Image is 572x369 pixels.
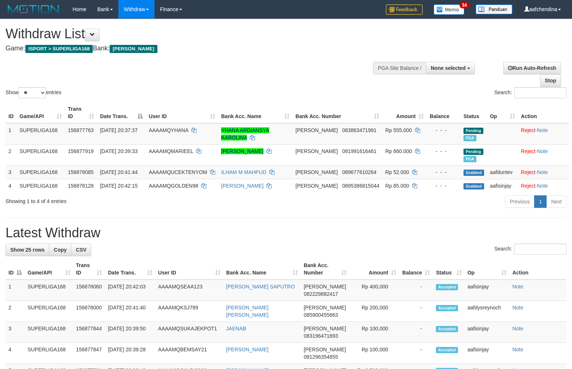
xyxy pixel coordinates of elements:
[521,169,536,175] a: Reject
[304,312,338,318] span: Copy 085900455663 to clipboard
[226,347,269,352] a: [PERSON_NAME]
[295,169,338,175] span: [PERSON_NAME]
[6,26,374,41] h1: Withdraw List
[6,343,25,364] td: 4
[76,247,86,253] span: CSV
[304,305,346,311] span: [PERSON_NAME]
[17,165,65,179] td: SUPERLIGA168
[349,280,399,301] td: Rp 400,000
[73,301,105,322] td: 156878000
[518,165,569,179] td: ·
[105,343,155,364] td: [DATE] 20:39:28
[430,182,458,189] div: - - -
[25,343,73,364] td: SUPERLIGA168
[518,102,569,123] th: Action
[304,326,346,331] span: [PERSON_NAME]
[342,148,376,154] span: Copy 081991616461 to clipboard
[426,62,475,74] button: None selected
[436,305,458,311] span: Accepted
[155,322,223,343] td: AAAAMQSUKAJEKPOT1
[430,168,458,176] div: - - -
[295,127,338,133] span: [PERSON_NAME]
[342,127,376,133] span: Copy 083863471991 to clipboard
[436,347,458,353] span: Accepted
[461,102,487,123] th: Status
[521,183,536,189] a: Reject
[503,62,561,74] a: Run Auto-Refresh
[54,247,67,253] span: Copy
[512,347,523,352] a: Note
[25,322,73,343] td: SUPERLIGA168
[155,301,223,322] td: AAAAMQKSJ789
[73,259,105,280] th: Trans ID: activate to sort column ascending
[155,343,223,364] td: AAAAMQBEMSAY21
[295,183,338,189] span: [PERSON_NAME]
[105,301,155,322] td: [DATE] 20:41:40
[6,195,233,205] div: Showing 1 to 4 of 4 entries
[100,183,138,189] span: [DATE] 20:42:15
[546,195,566,208] a: Next
[149,169,207,175] span: AAAAMQUCEKTENYOM
[292,102,382,123] th: Bank Acc. Number: activate to sort column ascending
[386,4,423,15] img: Feedback.jpg
[436,284,458,290] span: Accepted
[430,148,458,155] div: - - -
[295,148,338,154] span: [PERSON_NAME]
[399,322,433,343] td: -
[25,280,73,301] td: SUPERLIGA168
[342,183,379,189] span: Copy 0895386815044 to clipboard
[146,102,218,123] th: User ID: activate to sort column ascending
[6,102,17,123] th: ID
[465,343,509,364] td: aafisinjay
[221,183,263,189] a: [PERSON_NAME]
[100,148,138,154] span: [DATE] 20:39:33
[433,259,464,280] th: Status: activate to sort column ascending
[105,259,155,280] th: Date Trans.: activate to sort column ascending
[385,183,409,189] span: Rp 85.000
[463,183,484,189] span: Grabbed
[17,123,65,145] td: SUPERLIGA168
[71,244,91,256] a: CSV
[494,87,566,98] label: Search:
[512,284,523,290] a: Note
[6,144,17,165] td: 2
[476,4,512,14] img: panduan.png
[25,259,73,280] th: Game/API: activate to sort column ascending
[226,284,295,290] a: [PERSON_NAME] SAPUTRO
[518,123,569,145] td: ·
[463,170,484,176] span: Grabbed
[463,135,476,141] span: Marked by aafheankoy
[18,87,46,98] select: Showentries
[487,165,518,179] td: aafduntev
[349,343,399,364] td: Rp 100,000
[301,259,350,280] th: Bank Acc. Number: activate to sort column ascending
[304,347,346,352] span: [PERSON_NAME]
[68,148,93,154] span: 156877919
[518,179,569,192] td: ·
[349,301,399,322] td: Rp 200,000
[25,301,73,322] td: SUPERLIGA168
[105,280,155,301] td: [DATE] 20:42:03
[68,169,93,175] span: 156878085
[65,102,97,123] th: Trans ID: activate to sort column ascending
[155,280,223,301] td: AAAAMQSEAA123
[399,280,433,301] td: -
[465,280,509,301] td: aafisinjay
[25,45,93,53] span: ISPORT > SUPERLIGA168
[304,354,338,360] span: Copy 081296354855 to clipboard
[463,128,483,134] span: Pending
[427,102,461,123] th: Balance
[73,322,105,343] td: 156877844
[6,45,374,52] h4: Game: Bank:
[465,301,509,322] td: aafdysreynoch
[521,127,536,133] a: Reject
[49,244,71,256] a: Copy
[537,148,548,154] a: Note
[304,291,338,297] span: Copy 082229882417 to clipboard
[100,169,138,175] span: [DATE] 20:41:44
[155,259,223,280] th: User ID: activate to sort column ascending
[494,244,566,255] label: Search:
[514,244,566,255] input: Search:
[6,322,25,343] td: 3
[399,301,433,322] td: -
